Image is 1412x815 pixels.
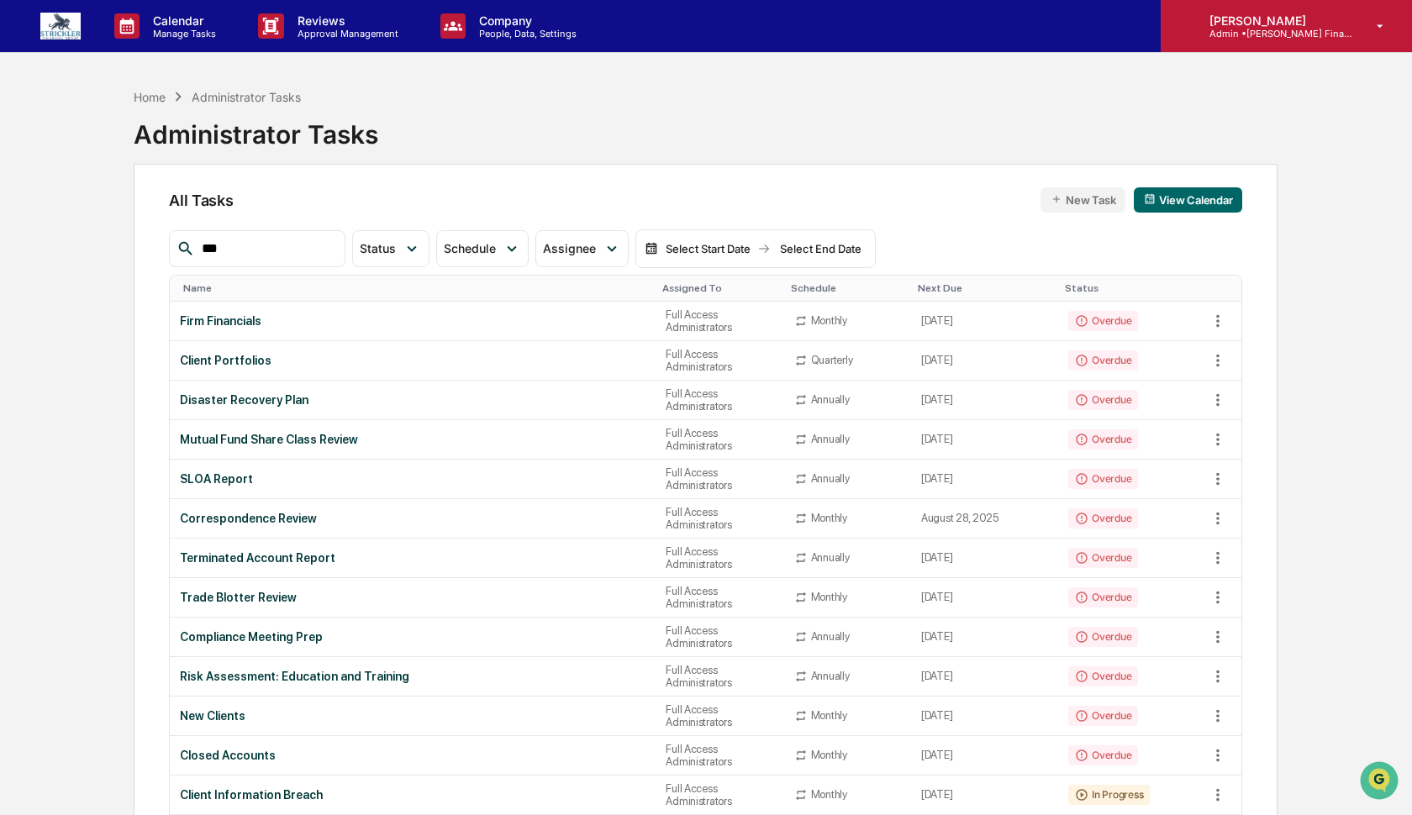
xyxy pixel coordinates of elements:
[666,743,773,768] div: Full Access Administrators
[1208,282,1241,294] div: Toggle SortBy
[284,13,407,28] p: Reviews
[1065,282,1201,294] div: Toggle SortBy
[1068,508,1138,528] div: Overdue
[911,736,1058,776] td: [DATE]
[180,591,645,604] div: Trade Blotter Review
[167,285,203,297] span: Pylon
[811,433,850,445] div: Annually
[466,28,585,39] p: People, Data, Settings
[666,585,773,610] div: Full Access Administrators
[1196,13,1352,28] p: [PERSON_NAME]
[1068,627,1138,647] div: Overdue
[57,129,276,145] div: Start new chat
[911,657,1058,697] td: [DATE]
[180,314,645,328] div: Firm Financials
[183,282,649,294] div: Toggle SortBy
[17,35,306,62] p: How can we help?
[1144,193,1156,205] img: calendar
[918,282,1051,294] div: Toggle SortBy
[115,205,215,235] a: 🗄️Attestations
[192,90,301,104] div: Administrator Tasks
[180,354,645,367] div: Client Portfolios
[811,749,847,761] div: Monthly
[1041,187,1125,213] button: New Task
[811,551,850,564] div: Annually
[180,670,645,683] div: Risk Assessment: Education and Training
[811,393,850,406] div: Annually
[911,618,1058,657] td: [DATE]
[169,192,233,209] span: All Tasks
[1068,311,1138,331] div: Overdue
[666,782,773,807] div: Full Access Administrators
[666,703,773,728] div: Full Access Administrators
[662,282,777,294] div: Toggle SortBy
[666,506,773,531] div: Full Access Administrators
[757,242,771,255] img: arrow right
[1068,390,1138,410] div: Overdue
[180,472,645,486] div: SLOA Report
[666,427,773,452] div: Full Access Administrators
[10,205,115,235] a: 🖐️Preclearance
[180,630,645,644] div: Compliance Meeting Prep
[911,499,1058,539] td: August 28, 2025
[666,387,773,413] div: Full Access Administrators
[1068,785,1150,805] div: In Progress
[811,314,847,327] div: Monthly
[1068,350,1138,371] div: Overdue
[811,591,847,603] div: Monthly
[286,134,306,154] button: Start new chat
[284,28,407,39] p: Approval Management
[140,13,224,28] p: Calendar
[1068,745,1138,765] div: Overdue
[360,241,396,255] span: Status
[1134,187,1242,213] button: View Calendar
[180,709,645,723] div: New Clients
[10,237,113,267] a: 🔎Data Lookup
[811,512,847,524] div: Monthly
[466,13,585,28] p: Company
[444,241,496,255] span: Schedule
[811,788,847,801] div: Monthly
[1358,760,1404,805] iframe: Open customer support
[911,460,1058,499] td: [DATE]
[791,282,904,294] div: Toggle SortBy
[666,348,773,373] div: Full Access Administrators
[17,213,30,227] div: 🖐️
[774,242,867,255] div: Select End Date
[911,381,1058,420] td: [DATE]
[17,245,30,259] div: 🔎
[1068,706,1138,726] div: Overdue
[911,539,1058,578] td: [DATE]
[140,28,224,39] p: Manage Tasks
[666,308,773,334] div: Full Access Administrators
[134,90,166,104] div: Home
[180,512,645,525] div: Correspondence Review
[180,788,645,802] div: Client Information Breach
[1196,28,1352,39] p: Admin • [PERSON_NAME] Financial Group
[661,242,754,255] div: Select Start Date
[666,664,773,689] div: Full Access Administrators
[40,13,81,39] img: logo
[811,630,850,643] div: Annually
[911,776,1058,815] td: [DATE]
[811,472,850,485] div: Annually
[17,129,47,159] img: 1746055101610-c473b297-6a78-478c-a979-82029cc54cd1
[1068,429,1138,450] div: Overdue
[1068,548,1138,568] div: Overdue
[911,341,1058,381] td: [DATE]
[1068,469,1138,489] div: Overdue
[911,578,1058,618] td: [DATE]
[1068,587,1138,607] div: Overdue
[811,670,850,682] div: Annually
[180,551,645,565] div: Terminated Account Report
[180,433,645,446] div: Mutual Fund Share Class Review
[811,709,847,722] div: Monthly
[911,302,1058,341] td: [DATE]
[543,241,596,255] span: Assignee
[811,354,853,366] div: Quarterly
[180,749,645,762] div: Closed Accounts
[180,393,645,407] div: Disaster Recovery Plan
[1068,666,1138,686] div: Overdue
[666,545,773,570] div: Full Access Administrators
[34,244,106,260] span: Data Lookup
